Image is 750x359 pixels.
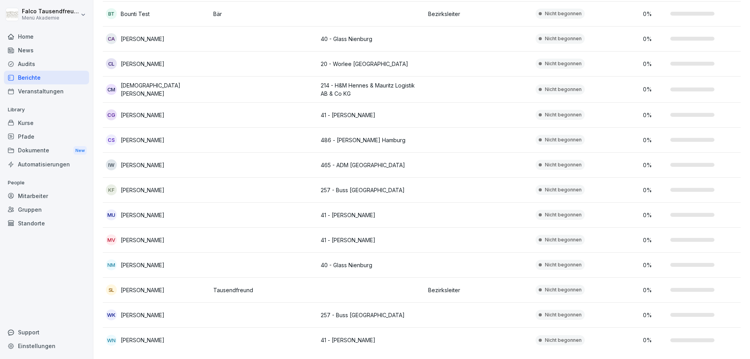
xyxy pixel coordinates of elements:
[121,336,164,344] p: [PERSON_NAME]
[643,286,666,294] p: 0 %
[106,335,117,346] div: WN
[106,184,117,195] div: KF
[4,71,89,84] a: Berichte
[321,81,422,98] p: 214 - H&M Hennes & Mauritz Logistik AB & Co KG
[106,84,117,95] div: CM
[545,86,582,93] p: Nicht begonnen
[545,111,582,118] p: Nicht begonnen
[643,311,666,319] p: 0 %
[121,261,164,269] p: [PERSON_NAME]
[545,261,582,268] p: Nicht begonnen
[321,236,422,244] p: 41 - [PERSON_NAME]
[545,136,582,143] p: Nicht begonnen
[121,10,150,18] p: Bounti Test
[4,84,89,98] a: Veranstaltungen
[643,136,666,144] p: 0 %
[545,10,582,17] p: Nicht begonnen
[4,57,89,71] a: Audits
[4,130,89,143] a: Pfade
[73,146,87,155] div: New
[4,104,89,116] p: Library
[106,234,117,245] div: MV
[643,261,666,269] p: 0 %
[643,10,666,18] p: 0 %
[106,284,117,295] div: SL
[4,157,89,171] a: Automatisierungen
[428,286,529,294] p: Bezirksleiter
[106,109,117,120] div: CG
[321,60,422,68] p: 20 - Worlee [GEOGRAPHIC_DATA]
[121,35,164,43] p: [PERSON_NAME]
[545,35,582,42] p: Nicht begonnen
[643,211,666,219] p: 0 %
[321,136,422,144] p: 486 - [PERSON_NAME] Hamburg
[106,159,117,170] div: IW
[643,161,666,169] p: 0 %
[428,10,529,18] p: Bezirksleiter
[545,337,582,344] p: Nicht begonnen
[643,111,666,119] p: 0 %
[4,325,89,339] div: Support
[4,177,89,189] p: People
[106,8,117,19] div: BT
[121,211,164,219] p: [PERSON_NAME]
[121,311,164,319] p: [PERSON_NAME]
[4,339,89,353] a: Einstellungen
[106,33,117,44] div: CA
[643,236,666,244] p: 0 %
[545,60,582,67] p: Nicht begonnen
[4,203,89,216] a: Gruppen
[106,58,117,69] div: CL
[106,309,117,320] div: WK
[545,311,582,318] p: Nicht begonnen
[4,116,89,130] a: Kurse
[321,186,422,194] p: 257 - Buss [GEOGRAPHIC_DATA]
[643,186,666,194] p: 0 %
[106,209,117,220] div: MU
[4,189,89,203] a: Mitarbeiter
[643,60,666,68] p: 0 %
[121,161,164,169] p: [PERSON_NAME]
[545,286,582,293] p: Nicht begonnen
[22,15,79,21] p: Menü Akademie
[4,30,89,43] a: Home
[321,336,422,344] p: 41 - [PERSON_NAME]
[545,186,582,193] p: Nicht begonnen
[121,111,164,119] p: [PERSON_NAME]
[321,311,422,319] p: 257 - Buss [GEOGRAPHIC_DATA]
[121,286,164,294] p: [PERSON_NAME]
[121,60,164,68] p: [PERSON_NAME]
[22,8,79,15] p: Falco Tausendfreund
[321,161,422,169] p: 465 - ADM [GEOGRAPHIC_DATA]
[321,111,422,119] p: 41 - [PERSON_NAME]
[121,186,164,194] p: [PERSON_NAME]
[545,161,582,168] p: Nicht begonnen
[4,216,89,230] a: Standorte
[4,143,89,158] div: Dokumente
[545,211,582,218] p: Nicht begonnen
[106,259,117,270] div: NM
[321,261,422,269] p: 40 - Glass Nienburg
[321,211,422,219] p: 41 - [PERSON_NAME]
[643,85,666,93] p: 0 %
[321,35,422,43] p: 40 - Glass Nienburg
[106,134,117,145] div: CS
[4,43,89,57] a: News
[545,236,582,243] p: Nicht begonnen
[213,10,314,18] p: Bär
[121,136,164,144] p: [PERSON_NAME]
[121,81,207,98] p: [DEMOGRAPHIC_DATA][PERSON_NAME]
[643,35,666,43] p: 0 %
[213,286,314,294] p: Tausendfreund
